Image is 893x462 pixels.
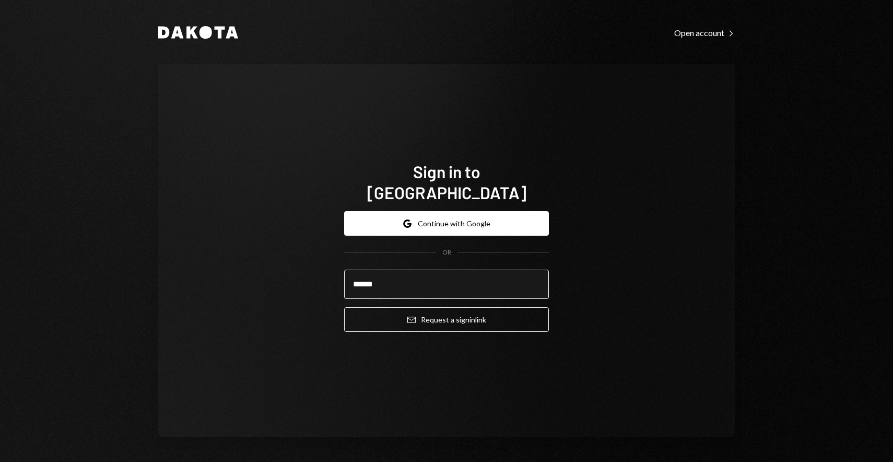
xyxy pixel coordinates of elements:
[674,27,735,38] a: Open account
[442,248,451,257] div: OR
[344,161,549,203] h1: Sign in to [GEOGRAPHIC_DATA]
[344,211,549,236] button: Continue with Google
[674,28,735,38] div: Open account
[344,307,549,332] button: Request a signinlink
